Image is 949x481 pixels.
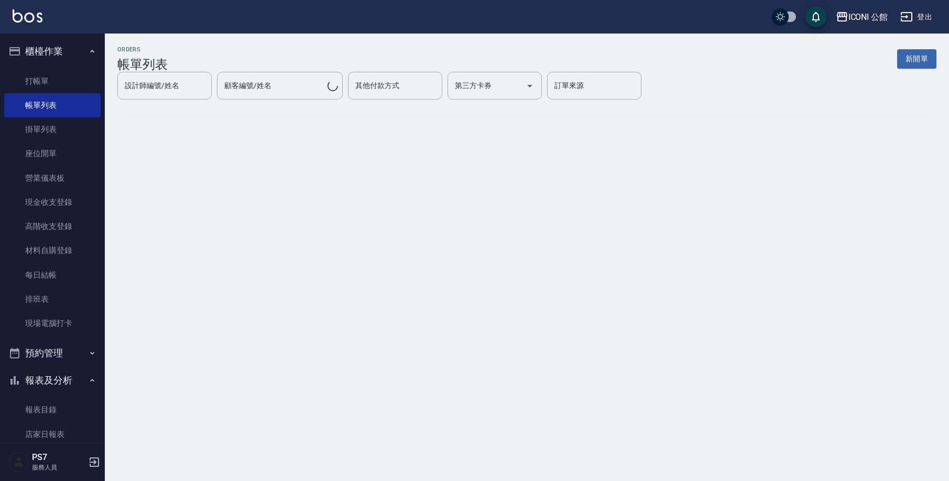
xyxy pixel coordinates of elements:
[4,398,101,422] a: 報表目錄
[4,93,101,117] a: 帳單列表
[848,10,888,24] div: ICONI 公館
[896,7,936,27] button: 登出
[4,117,101,141] a: 掛單列表
[32,463,85,472] p: 服務人員
[832,6,892,28] button: ICONI 公館
[4,367,101,394] button: 報表及分析
[4,311,101,335] a: 現場電腦打卡
[4,422,101,446] a: 店家日報表
[4,340,101,367] button: 預約管理
[4,69,101,93] a: 打帳單
[4,263,101,287] a: 每日結帳
[117,57,168,72] h3: 帳單列表
[521,78,538,94] button: Open
[897,53,936,63] a: 新開單
[4,190,101,214] a: 現金收支登錄
[13,9,42,23] img: Logo
[4,214,101,238] a: 高階收支登錄
[117,46,168,53] h2: ORDERS
[897,49,936,69] button: 新開單
[4,166,101,190] a: 營業儀表板
[4,238,101,263] a: 材料自購登錄
[4,38,101,65] button: 櫃檯作業
[4,141,101,166] a: 座位開單
[4,287,101,311] a: 排班表
[805,6,826,27] button: save
[8,452,29,473] img: Person
[32,452,85,463] h5: PS7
